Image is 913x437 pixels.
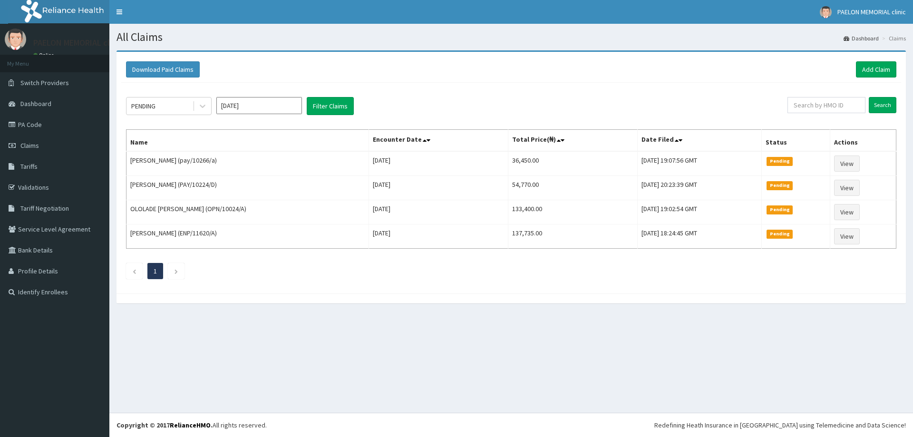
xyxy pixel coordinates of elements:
input: Search [869,97,896,113]
td: 54,770.00 [508,176,638,200]
button: Filter Claims [307,97,354,115]
a: View [834,180,860,196]
td: OLOLADE [PERSON_NAME] (OPN/10024/A) [126,200,369,224]
th: Date Filed [637,130,762,152]
td: [DATE] [369,151,508,176]
span: Claims [20,141,39,150]
td: [DATE] 18:24:45 GMT [637,224,762,249]
footer: All rights reserved. [109,413,913,437]
input: Search by HMO ID [787,97,865,113]
p: PAELON MEMORIAL clinic [33,39,123,47]
a: RelianceHMO [170,421,211,429]
td: 137,735.00 [508,224,638,249]
a: View [834,155,860,172]
a: Page 1 is your current page [154,267,157,275]
h1: All Claims [117,31,906,43]
span: Pending [767,230,793,238]
th: Name [126,130,369,152]
td: [PERSON_NAME] (ENP/11620/A) [126,224,369,249]
a: Dashboard [844,34,879,42]
img: User Image [820,6,832,18]
td: 36,450.00 [508,151,638,176]
td: [DATE] [369,176,508,200]
span: PAELON MEMORIAL clinic [837,8,906,16]
td: [DATE] 20:23:39 GMT [637,176,762,200]
th: Encounter Date [369,130,508,152]
a: Next page [174,267,178,275]
span: Tariffs [20,162,38,171]
td: [DATE] [369,200,508,224]
span: Tariff Negotiation [20,204,69,213]
a: Previous page [132,267,136,275]
a: View [834,228,860,244]
span: Switch Providers [20,78,69,87]
div: Redefining Heath Insurance in [GEOGRAPHIC_DATA] using Telemedicine and Data Science! [654,420,906,430]
span: Dashboard [20,99,51,108]
div: PENDING [131,101,155,111]
strong: Copyright © 2017 . [117,421,213,429]
span: Pending [767,205,793,214]
button: Download Paid Claims [126,61,200,78]
td: 133,400.00 [508,200,638,224]
li: Claims [880,34,906,42]
span: Pending [767,157,793,165]
th: Total Price(₦) [508,130,638,152]
th: Actions [830,130,896,152]
a: Online [33,52,56,58]
a: Add Claim [856,61,896,78]
td: [DATE] [369,224,508,249]
input: Select Month and Year [216,97,302,114]
td: [PERSON_NAME] (PAY/10224/D) [126,176,369,200]
a: View [834,204,860,220]
img: User Image [5,29,26,50]
td: [DATE] 19:02:54 GMT [637,200,762,224]
th: Status [762,130,830,152]
td: [DATE] 19:07:56 GMT [637,151,762,176]
span: Pending [767,181,793,190]
td: [PERSON_NAME] (pay/10266/a) [126,151,369,176]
